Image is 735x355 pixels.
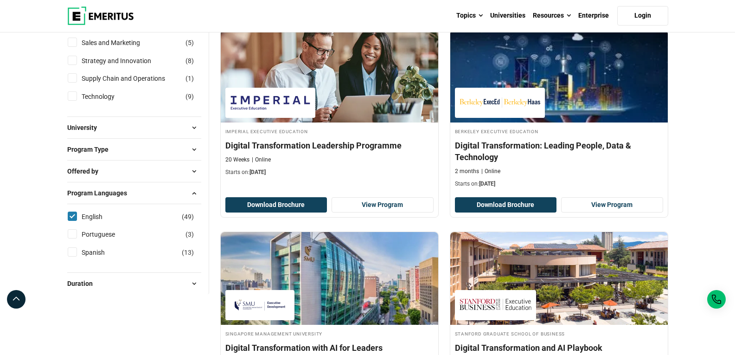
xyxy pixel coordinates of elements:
[182,247,194,258] span: ( )
[188,231,192,238] span: 3
[221,30,438,123] img: Digital Transformation Leadership Programme | Online Digital Transformation Course
[82,56,170,66] a: Strategy and Innovation
[188,75,192,82] span: 1
[185,73,194,84] span: ( )
[185,38,194,48] span: ( )
[82,229,134,239] a: Portuguese
[460,295,531,316] img: Stanford Graduate School of Business
[249,169,266,175] span: [DATE]
[225,329,434,337] h4: Singapore Management University
[67,144,116,155] span: Program Type
[188,93,192,100] span: 9
[479,181,495,187] span: [DATE]
[561,197,663,213] a: View Program
[182,212,194,222] span: ( )
[67,164,201,178] button: Offered by
[221,30,438,181] a: Digital Transformation Course by Imperial Executive Education - September 11, 2025 Imperial Execu...
[225,156,249,164] p: 20 Weeks
[82,247,123,258] a: Spanish
[455,140,663,163] h4: Digital Transformation: Leading People, Data & Technology
[225,127,434,135] h4: Imperial Executive Education
[184,249,192,256] span: 13
[455,168,479,175] p: 2 months
[481,168,500,175] p: Online
[67,166,106,176] span: Offered by
[82,73,184,84] a: Supply Chain and Operations
[82,38,159,48] a: Sales and Marketing
[460,92,540,113] img: Berkeley Executive Education
[455,197,557,213] button: Download Brochure
[225,168,434,176] p: Starts on:
[82,212,121,222] a: English
[67,121,201,135] button: University
[617,6,668,26] a: Login
[67,277,201,290] button: Duration
[82,91,133,102] a: Technology
[185,229,194,239] span: ( )
[230,92,311,113] img: Imperial Executive Education
[184,213,192,220] span: 49
[185,56,194,66] span: ( )
[188,57,192,65] span: 8
[67,186,201,200] button: Program Languages
[450,30,668,193] a: Digital Transformation Course by Berkeley Executive Education - March 19, 2026 Berkeley Executive...
[230,295,290,316] img: Singapore Management University
[225,197,327,213] button: Download Brochure
[225,140,434,151] h4: Digital Transformation Leadership Programme
[252,156,271,164] p: Online
[221,232,438,325] img: Digital Transformation with AI for Leaders | Online Digital Course
[185,91,194,102] span: ( )
[67,142,201,156] button: Program Type
[455,180,663,188] p: Starts on:
[188,39,192,46] span: 5
[455,127,663,135] h4: Berkeley Executive Education
[67,123,104,133] span: University
[455,342,663,354] h4: Digital Transformation and AI Playbook
[67,278,100,289] span: Duration
[450,232,668,325] img: Digital Transformation and AI Playbook | Online Digital Marketing Course
[225,342,434,354] h4: Digital Transformation with AI for Leaders
[450,30,668,123] img: Digital Transformation: Leading People, Data & Technology | Online Digital Transformation Course
[332,197,434,213] a: View Program
[67,188,134,198] span: Program Languages
[455,329,663,337] h4: Stanford Graduate School of Business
